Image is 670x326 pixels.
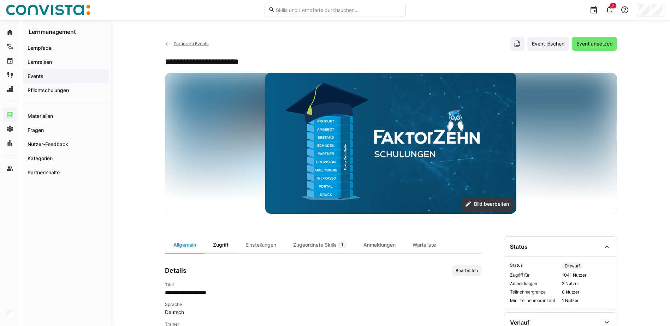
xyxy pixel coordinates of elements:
div: Zugeordnete Skills [285,236,355,253]
span: Status [510,262,559,270]
div: Allgemein [165,236,204,253]
h3: Details [165,267,186,274]
div: Status [510,243,528,250]
span: 8 Nutzer [562,289,611,295]
button: Event löschen [527,37,569,51]
span: 1 Nutzer [562,298,611,303]
button: Bearbeiten [452,265,481,276]
span: Deutsch [165,309,481,316]
span: Bild bearbeiten [473,200,510,207]
span: 2 [612,4,614,8]
span: Entwurf [565,263,580,269]
div: Verlauf [510,319,529,326]
span: Bearbeiten [455,268,479,273]
span: Teilnehmergrenze [510,289,559,295]
span: 1041 Nutzer [562,272,611,278]
span: 2 Nutzer [562,281,611,286]
span: Event ansetzen [575,40,613,47]
span: Event löschen [531,40,565,47]
a: Zurück zu Events [165,41,209,46]
div: Warteliste [404,236,444,253]
h4: Titel [165,282,481,288]
input: Skills und Lernpfade durchsuchen… [275,7,402,13]
button: Event ansetzen [572,37,617,51]
span: 1 [341,242,343,248]
span: Zugriff für [510,272,559,278]
span: Zurück zu Events [173,41,208,46]
span: Anmeldungen [510,281,559,286]
button: Bild bearbeiten [461,197,514,211]
h4: Sprache [165,302,481,307]
div: Einstellungen [237,236,285,253]
div: Zugriff [204,236,237,253]
span: Min. Teilnehmeranzahl [510,298,559,303]
div: Anmeldungen [355,236,404,253]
